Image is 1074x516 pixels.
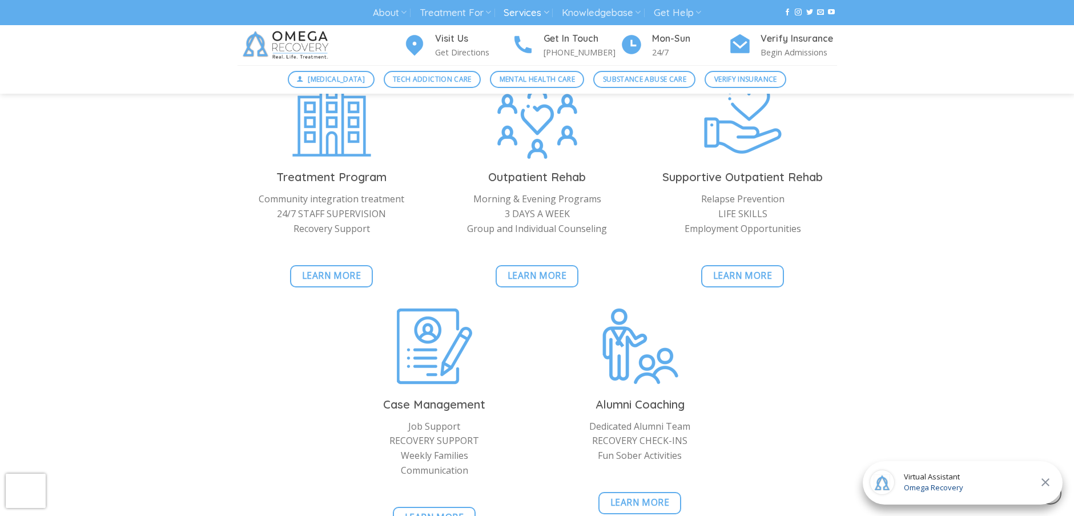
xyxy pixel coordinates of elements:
[562,2,641,23] a: Knowledgebase
[238,25,337,65] img: Omega Recovery
[302,269,361,283] span: Learn More
[610,495,670,510] span: Learn More
[373,2,407,23] a: About
[500,74,575,85] span: Mental Health Care
[546,419,734,463] p: Dedicated Alumni Team RECOVERY CHECK-INS Fun Sober Activities
[288,71,375,88] a: [MEDICAL_DATA]
[443,192,631,236] p: Morning & Evening Programs 3 DAYS A WEEK Group and Individual Counseling
[238,192,426,236] p: Community integration treatment 24/7 STAFF SUPERVISION Recovery Support
[598,492,681,514] a: Learn More
[701,265,784,287] a: Learn More
[544,31,620,46] h4: Get In Touch
[290,265,373,287] a: Learn More
[512,31,620,59] a: Get In Touch [PHONE_NUMBER]
[603,74,686,85] span: Substance Abuse Care
[713,269,773,283] span: Learn More
[729,31,837,59] a: Verify Insurance Begin Admissions
[238,168,426,186] h3: Treatment Program
[308,74,365,85] span: [MEDICAL_DATA]
[340,395,529,414] h3: Case Management
[544,46,620,59] p: [PHONE_NUMBER]
[340,419,529,478] p: Job Support RECOVERY SUPPORT Weekly Families Communication
[384,71,481,88] a: Tech Addiction Care
[546,395,734,414] h3: Alumni Coaching
[652,46,729,59] p: 24/7
[654,2,701,23] a: Get Help
[761,46,837,59] p: Begin Admissions
[393,74,472,85] span: Tech Addiction Care
[705,71,786,88] a: Verify Insurance
[403,31,512,59] a: Visit Us Get Directions
[490,71,584,88] a: Mental Health Care
[761,31,837,46] h4: Verify Insurance
[420,2,491,23] a: Treatment For
[828,9,835,17] a: Follow on YouTube
[593,71,695,88] a: Substance Abuse Care
[714,74,777,85] span: Verify Insurance
[649,168,837,186] h3: Supportive Outpatient Rehab
[806,9,813,17] a: Follow on Twitter
[435,31,512,46] h4: Visit Us
[652,31,729,46] h4: Mon-Sun
[435,46,512,59] p: Get Directions
[817,9,824,17] a: Send us an email
[504,2,549,23] a: Services
[443,168,631,186] h3: Outpatient Rehab
[508,269,567,283] span: Learn More
[496,265,578,287] a: Learn More
[649,192,837,236] p: Relapse Prevention LIFE SKILLS Employment Opportunities
[795,9,802,17] a: Follow on Instagram
[784,9,791,17] a: Follow on Facebook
